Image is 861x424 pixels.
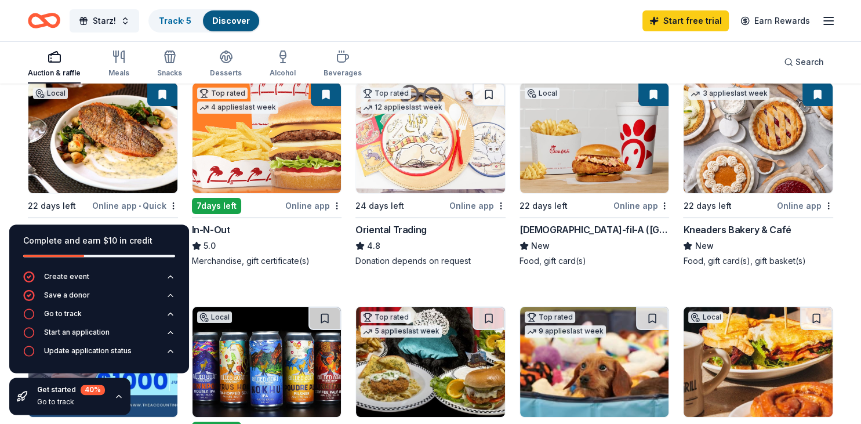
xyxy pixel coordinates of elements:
[519,82,670,267] a: Image for Chick-fil-A (Fort Collins)Local22 days leftOnline app[DEMOGRAPHIC_DATA]-fil-A ([GEOGRAP...
[688,311,723,323] div: Local
[285,198,342,213] div: Online app
[192,255,342,267] div: Merchandise, gift certificate(s)
[197,88,248,99] div: Top rated
[367,239,380,253] span: 4.8
[356,83,505,193] img: Image for Oriental Trading
[197,311,232,323] div: Local
[108,45,129,84] button: Meals
[28,199,76,213] div: 22 days left
[525,325,606,338] div: 9 applies last week
[519,255,670,267] div: Food, gift card(s)
[795,55,824,69] span: Search
[192,83,342,193] img: Image for In-N-Out
[23,327,175,345] button: Start an application
[520,83,669,193] img: Image for Chick-fil-A (Fort Collins)
[361,325,442,338] div: 5 applies last week
[157,45,182,84] button: Snacks
[210,68,242,78] div: Desserts
[81,385,105,395] div: 40 %
[204,239,216,253] span: 5.0
[684,307,833,417] img: Image for Silver Grill Cafe
[449,198,506,213] div: Online app
[23,271,175,289] button: Create event
[525,88,560,99] div: Local
[93,14,116,28] span: Starz!
[270,68,296,78] div: Alcohol
[70,9,139,32] button: Starz!
[777,198,833,213] div: Online app
[212,16,250,26] a: Discover
[23,345,175,364] button: Update application status
[355,255,506,267] div: Donation depends on request
[355,82,506,267] a: Image for Oriental TradingTop rated12 applieslast week24 days leftOnline appOriental Trading4.8Do...
[519,199,568,213] div: 22 days left
[270,45,296,84] button: Alcohol
[28,83,177,193] img: Image for Ginger and Baker
[139,201,141,211] span: •
[92,198,178,213] div: Online app Quick
[197,102,278,114] div: 4 applies last week
[44,328,110,337] div: Start an application
[44,346,132,356] div: Update application status
[775,50,833,74] button: Search
[519,223,670,237] div: [DEMOGRAPHIC_DATA]-fil-A ([GEOGRAPHIC_DATA][PERSON_NAME])
[361,102,445,114] div: 12 applies last week
[148,9,260,32] button: Track· 5Discover
[44,291,90,300] div: Save a donor
[355,199,404,213] div: 24 days left
[108,68,129,78] div: Meals
[192,198,241,214] div: 7 days left
[157,68,182,78] div: Snacks
[683,223,791,237] div: Kneaders Bakery & Café
[192,82,342,267] a: Image for In-N-OutTop rated4 applieslast week7days leftOnline appIn-N-Out5.0Merchandise, gift cer...
[37,397,105,407] div: Go to track
[33,88,68,99] div: Local
[361,311,411,323] div: Top rated
[23,308,175,327] button: Go to track
[683,199,731,213] div: 22 days left
[44,272,89,281] div: Create event
[324,45,362,84] button: Beverages
[324,68,362,78] div: Beverages
[684,83,833,193] img: Image for Kneaders Bakery & Café
[355,223,427,237] div: Oriental Trading
[688,88,769,100] div: 3 applies last week
[23,234,175,248] div: Complete and earn $10 in credit
[683,255,833,267] div: Food, gift card(s), gift basket(s)
[210,45,242,84] button: Desserts
[683,82,833,267] a: Image for Kneaders Bakery & Café3 applieslast week22 days leftOnline appKneaders Bakery & CaféNew...
[44,309,82,318] div: Go to track
[192,223,230,237] div: In-N-Out
[37,385,105,395] div: Get started
[520,307,669,417] img: Image for BarkBox
[642,10,729,31] a: Start free trial
[361,88,411,99] div: Top rated
[28,82,178,278] a: Image for Ginger and BakerLocal22 days leftOnline app•QuickGinger and [PERSON_NAME]NewFood, baked...
[613,198,669,213] div: Online app
[23,289,175,308] button: Save a donor
[525,311,575,323] div: Top rated
[531,239,550,253] span: New
[28,45,81,84] button: Auction & raffle
[28,7,60,34] a: Home
[356,307,505,417] img: Image for Black Bear Diner
[159,16,191,26] a: Track· 5
[28,68,81,78] div: Auction & raffle
[695,239,713,253] span: New
[192,307,342,417] img: Image for Gilded Goat Brewing Company
[733,10,817,31] a: Earn Rewards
